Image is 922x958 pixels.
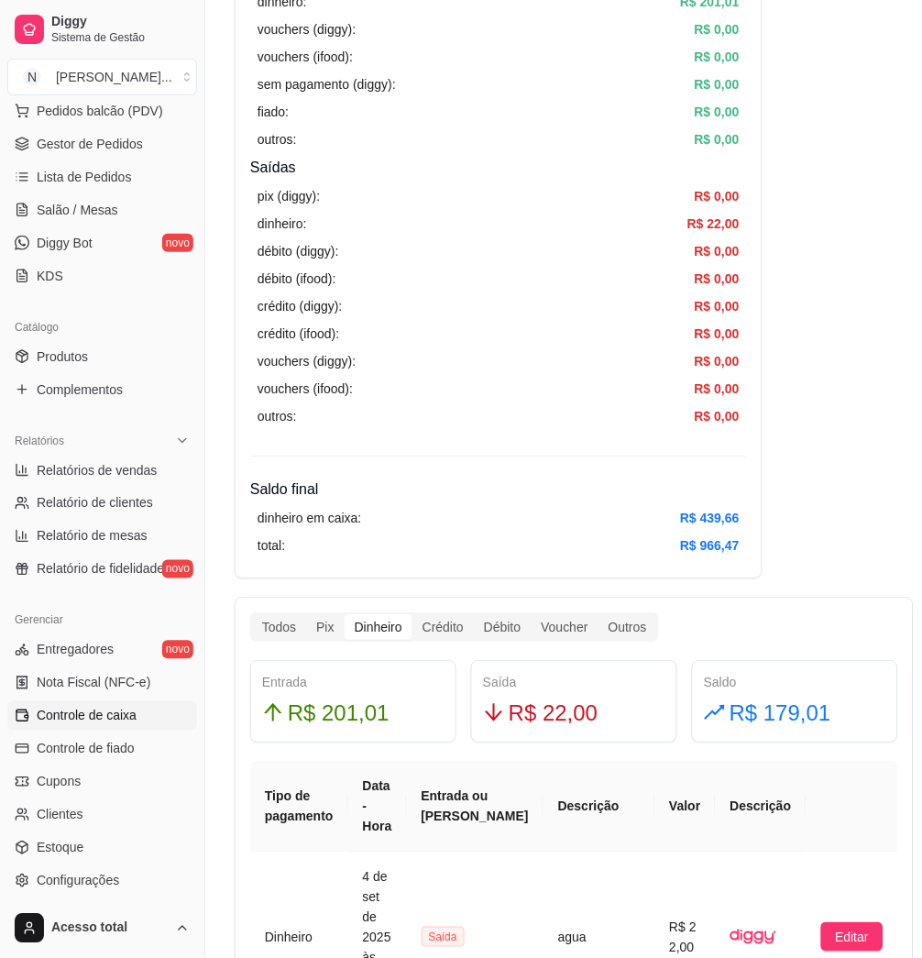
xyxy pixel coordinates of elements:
[695,325,740,345] article: R$ 0,00
[250,158,747,180] h4: Saídas
[7,456,197,485] a: Relatórios de vendas
[543,762,655,853] th: Descrição
[345,615,412,641] div: Dinheiro
[258,352,356,372] article: vouchers (diggy):
[598,615,657,641] div: Outros
[655,762,716,853] th: Valor
[7,96,197,126] button: Pedidos balcão (PDV)
[258,48,353,68] article: vouchers (ifood):
[836,928,870,948] span: Editar
[37,560,164,578] span: Relatório de fidelidade
[695,130,740,150] article: R$ 0,00
[37,707,137,725] span: Controle de caixa
[250,762,348,853] th: Tipo de pagamento
[258,297,343,317] article: crédito (diggy):
[37,806,83,824] span: Clientes
[51,14,190,30] span: Diggy
[258,242,339,262] article: débito (diggy):
[7,522,197,551] a: Relatório de mesas
[37,347,88,366] span: Produtos
[51,30,190,45] span: Sistema de Gestão
[7,342,197,371] a: Produtos
[7,866,197,896] a: Configurações
[265,928,334,948] article: Dinheiro
[7,668,197,698] a: Nota Fiscal (NFC-e)
[37,527,148,545] span: Relatório de mesas
[37,267,63,285] span: KDS
[258,215,307,235] article: dinheiro:
[509,697,598,732] span: R$ 22,00
[7,375,197,404] a: Complementos
[250,479,747,501] h4: Saldo final
[7,228,197,258] a: Diggy Botnovo
[348,762,407,853] th: Data - Hora
[704,673,886,693] div: Saldo
[695,380,740,400] article: R$ 0,00
[7,635,197,665] a: Entregadoresnovo
[37,839,83,857] span: Estoque
[56,68,172,86] div: [PERSON_NAME] ...
[7,162,197,192] a: Lista de Pedidos
[7,489,197,518] a: Relatório de clientes
[695,20,740,40] article: R$ 0,00
[412,615,474,641] div: Crédito
[7,7,197,51] a: DiggySistema de Gestão
[258,536,285,556] article: total:
[7,606,197,635] div: Gerenciar
[695,297,740,317] article: R$ 0,00
[306,615,344,641] div: Pix
[730,697,831,732] span: R$ 179,01
[483,702,505,724] span: arrow-down
[258,325,339,345] article: crédito (ifood):
[258,20,356,40] article: vouchers (diggy):
[37,641,114,659] span: Entregadores
[15,434,64,448] span: Relatórios
[7,195,197,225] a: Salão / Mesas
[532,615,598,641] div: Voucher
[37,135,143,153] span: Gestor de Pedidos
[258,380,353,400] article: vouchers (ifood):
[288,697,390,732] span: R$ 201,01
[695,270,740,290] article: R$ 0,00
[262,702,284,724] span: arrow-up
[258,130,297,150] article: outros:
[258,270,336,290] article: débito (ifood):
[821,923,884,952] button: Editar
[7,734,197,764] a: Controle de fiado
[37,674,150,692] span: Nota Fiscal (NFC-e)
[258,103,289,123] article: fiado:
[695,407,740,427] article: R$ 0,00
[258,187,320,207] article: pix (diggy):
[37,773,81,791] span: Cupons
[670,918,701,958] article: R$ 22,00
[7,129,197,159] a: Gestor de Pedidos
[695,187,740,207] article: R$ 0,00
[716,762,807,853] th: Descrição
[483,673,665,693] div: Saída
[37,201,118,219] span: Salão / Mesas
[680,536,740,556] article: R$ 966,47
[7,833,197,863] a: Estoque
[422,928,465,948] span: Saída
[258,75,396,95] article: sem pagamento (diggy):
[37,494,153,512] span: Relatório de clientes
[37,168,132,186] span: Lista de Pedidos
[695,242,740,262] article: R$ 0,00
[258,407,297,427] article: outros:
[37,234,93,252] span: Diggy Bot
[37,740,135,758] span: Controle de fiado
[7,701,197,731] a: Controle de caixa
[474,615,531,641] div: Débito
[695,75,740,95] article: R$ 0,00
[37,380,123,399] span: Complementos
[7,59,197,95] button: Select a team
[7,800,197,830] a: Clientes
[7,767,197,797] a: Cupons
[7,261,197,291] a: KDS
[37,872,119,890] span: Configurações
[262,673,445,693] div: Entrada
[258,509,362,529] article: dinheiro em caixa:
[51,920,168,937] span: Acesso total
[252,615,306,641] div: Todos
[7,555,197,584] a: Relatório de fidelidadenovo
